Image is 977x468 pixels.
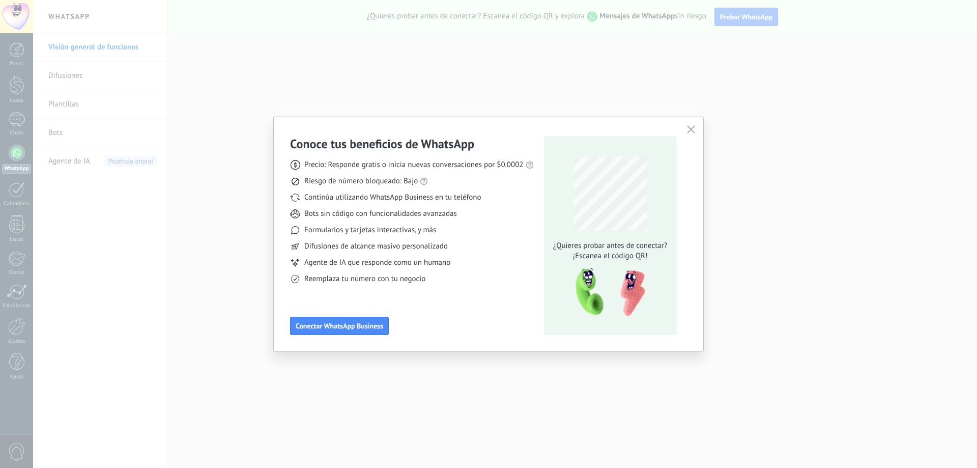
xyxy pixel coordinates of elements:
h3: Conoce tus beneficios de WhatsApp [290,136,474,152]
button: Conectar WhatsApp Business [290,317,389,335]
span: Continúa utilizando WhatsApp Business en tu teléfono [304,192,481,203]
span: Reemplaza tu número con tu negocio [304,274,425,284]
span: Bots sin código con funcionalidades avanzadas [304,209,457,219]
span: Difusiones de alcance masivo personalizado [304,241,448,252]
span: Agente de IA que responde como un humano [304,258,450,268]
span: Formularios y tarjetas interactivas, y más [304,225,436,235]
span: Precio: Responde gratis o inicia nuevas conversaciones por $0.0002 [304,160,524,170]
span: ¡Escanea el código QR! [550,251,670,261]
span: ¿Quieres probar antes de conectar? [550,241,670,251]
span: Conectar WhatsApp Business [296,322,383,329]
span: Riesgo de número bloqueado: Bajo [304,176,418,186]
img: qr-pic-1x.png [567,265,647,320]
